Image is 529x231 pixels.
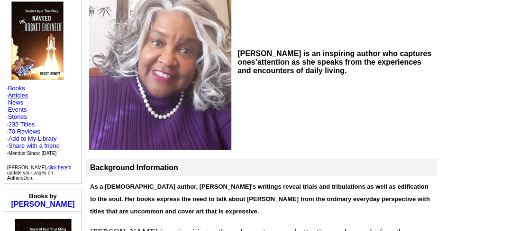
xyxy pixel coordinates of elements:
a: Books [8,85,25,92]
a: Stories [8,113,27,120]
a: Articles [8,92,28,99]
a: click here [47,165,67,170]
a: Share with a friend [9,142,60,149]
a: 235 Titles [9,121,35,128]
img: shim.gif [43,214,44,217]
font: [PERSON_NAME], to update your pages on AuthorsDen. [7,165,72,181]
font: Member Since: [DATE] [9,151,57,156]
font: · · [7,121,60,156]
a: Events [8,106,27,113]
b: [PERSON_NAME] is an inspiring author who captures ones’attention as she speaks from the experienc... [237,49,431,75]
b: Background Information [90,164,178,172]
b: Books by [29,192,57,200]
font: · · · [7,135,60,156]
img: 78864.jpg [11,1,64,80]
a: 70 Reviews [9,128,40,135]
font: As a [DEMOGRAPHIC_DATA] author, [PERSON_NAME]'s writings reveal trials and tribulations as well a... [90,183,430,215]
a: News [8,99,24,106]
a: [PERSON_NAME] [11,200,74,208]
img: shim.gif [42,214,43,217]
a: Add to My Library [9,135,57,142]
